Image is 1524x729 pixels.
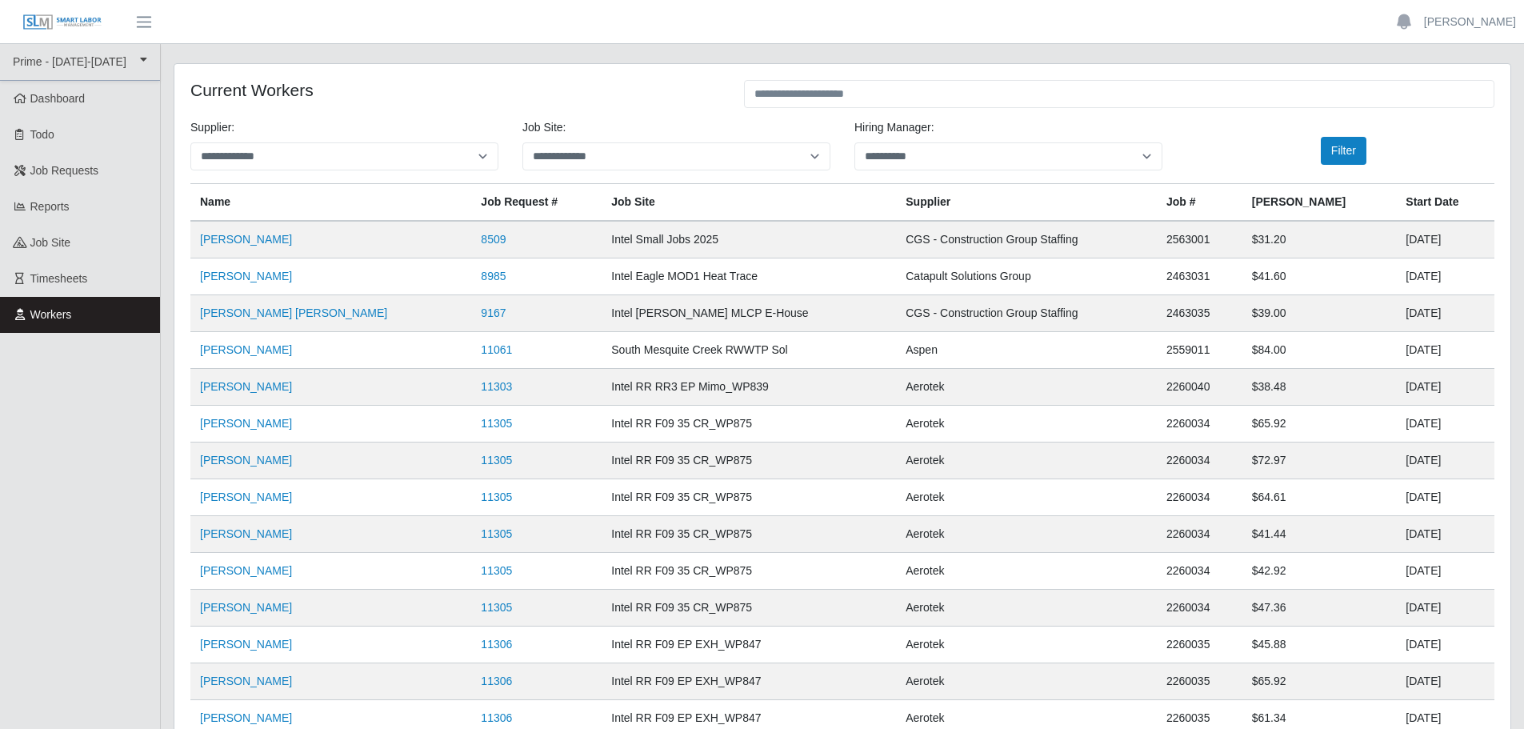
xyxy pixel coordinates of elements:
[30,308,72,321] span: Workers
[1157,627,1242,663] td: 2260035
[602,184,896,222] th: job site
[481,454,512,467] a: 11305
[1242,258,1397,295] td: $41.60
[602,553,896,590] td: Intel RR F09 35 CR_WP875
[1242,590,1397,627] td: $47.36
[1396,590,1494,627] td: [DATE]
[1396,221,1494,258] td: [DATE]
[1157,479,1242,516] td: 2260034
[190,119,234,136] label: Supplier:
[190,80,720,100] h4: Current Workers
[1396,332,1494,369] td: [DATE]
[602,295,896,332] td: Intel [PERSON_NAME] MLCP E-House
[481,270,506,282] a: 8985
[896,590,1157,627] td: Aerotek
[896,221,1157,258] td: CGS - Construction Group Staffing
[200,417,292,430] a: [PERSON_NAME]
[1157,443,1242,479] td: 2260034
[1396,258,1494,295] td: [DATE]
[1242,553,1397,590] td: $42.92
[1242,406,1397,443] td: $65.92
[854,119,934,136] label: Hiring Manager:
[1242,369,1397,406] td: $38.48
[602,221,896,258] td: Intel Small Jobs 2025
[1242,221,1397,258] td: $31.20
[481,601,512,614] a: 11305
[1157,369,1242,406] td: 2260040
[1424,14,1516,30] a: [PERSON_NAME]
[1157,184,1242,222] th: Job #
[896,663,1157,700] td: Aerotek
[1242,516,1397,553] td: $41.44
[1396,553,1494,590] td: [DATE]
[30,92,86,105] span: Dashboard
[30,272,88,285] span: Timesheets
[200,306,387,319] a: [PERSON_NAME] [PERSON_NAME]
[200,491,292,503] a: [PERSON_NAME]
[1242,663,1397,700] td: $65.92
[30,128,54,141] span: Todo
[1396,516,1494,553] td: [DATE]
[1157,553,1242,590] td: 2260034
[200,711,292,724] a: [PERSON_NAME]
[602,479,896,516] td: Intel RR F09 35 CR_WP875
[481,527,512,540] a: 11305
[481,343,512,356] a: 11061
[30,236,71,249] span: job site
[1242,184,1397,222] th: [PERSON_NAME]
[1242,627,1397,663] td: $45.88
[602,332,896,369] td: South Mesquite Creek RWWTP Sol
[602,516,896,553] td: Intel RR F09 35 CR_WP875
[200,270,292,282] a: [PERSON_NAME]
[200,675,292,687] a: [PERSON_NAME]
[200,233,292,246] a: [PERSON_NAME]
[1396,443,1494,479] td: [DATE]
[896,369,1157,406] td: Aerotek
[602,369,896,406] td: Intel RR RR3 EP Mimo_WP839
[896,516,1157,553] td: Aerotek
[1396,184,1494,222] th: Start Date
[522,119,566,136] label: job site:
[1396,295,1494,332] td: [DATE]
[481,306,506,319] a: 9167
[481,380,512,393] a: 11303
[1157,663,1242,700] td: 2260035
[896,443,1157,479] td: Aerotek
[602,663,896,700] td: Intel RR F09 EP EXH_WP847
[1396,369,1494,406] td: [DATE]
[200,601,292,614] a: [PERSON_NAME]
[481,564,512,577] a: 11305
[896,258,1157,295] td: Catapult Solutions Group
[1242,479,1397,516] td: $64.61
[1157,406,1242,443] td: 2260034
[896,295,1157,332] td: CGS - Construction Group Staffing
[1396,479,1494,516] td: [DATE]
[602,627,896,663] td: Intel RR F09 EP EXH_WP847
[602,406,896,443] td: Intel RR F09 35 CR_WP875
[896,479,1157,516] td: Aerotek
[481,233,506,246] a: 8509
[1242,295,1397,332] td: $39.00
[481,638,512,651] a: 11306
[200,343,292,356] a: [PERSON_NAME]
[896,553,1157,590] td: Aerotek
[481,491,512,503] a: 11305
[896,184,1157,222] th: Supplier
[471,184,602,222] th: Job Request #
[481,675,512,687] a: 11306
[1157,590,1242,627] td: 2260034
[1157,258,1242,295] td: 2463031
[1396,627,1494,663] td: [DATE]
[602,443,896,479] td: Intel RR F09 35 CR_WP875
[30,200,70,213] span: Reports
[30,164,99,177] span: Job Requests
[896,406,1157,443] td: Aerotek
[896,627,1157,663] td: Aerotek
[602,258,896,295] td: Intel Eagle MOD1 Heat Trace
[1242,332,1397,369] td: $84.00
[200,380,292,393] a: [PERSON_NAME]
[1321,137,1366,165] button: Filter
[1157,332,1242,369] td: 2559011
[1396,406,1494,443] td: [DATE]
[22,14,102,31] img: SLM Logo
